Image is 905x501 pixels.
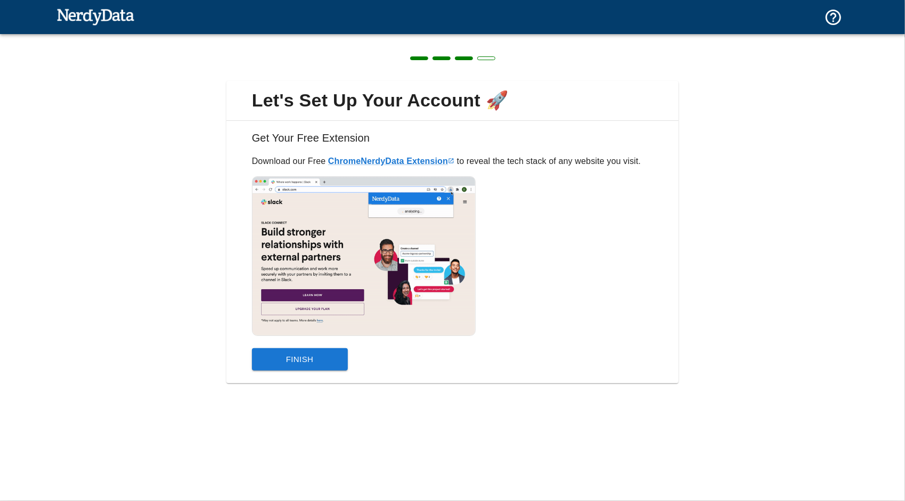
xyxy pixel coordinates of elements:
button: Finish [252,348,348,371]
span: Let's Set Up Your Account 🚀 [235,89,671,112]
p: Download our Free to reveal the tech stack of any website you visit. [252,155,654,168]
img: NerdyData.com [56,6,135,27]
a: ChromeNerdyData Extension [328,157,454,166]
h6: Get Your Free Extension [235,129,671,155]
button: Support and Documentation [818,2,849,33]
